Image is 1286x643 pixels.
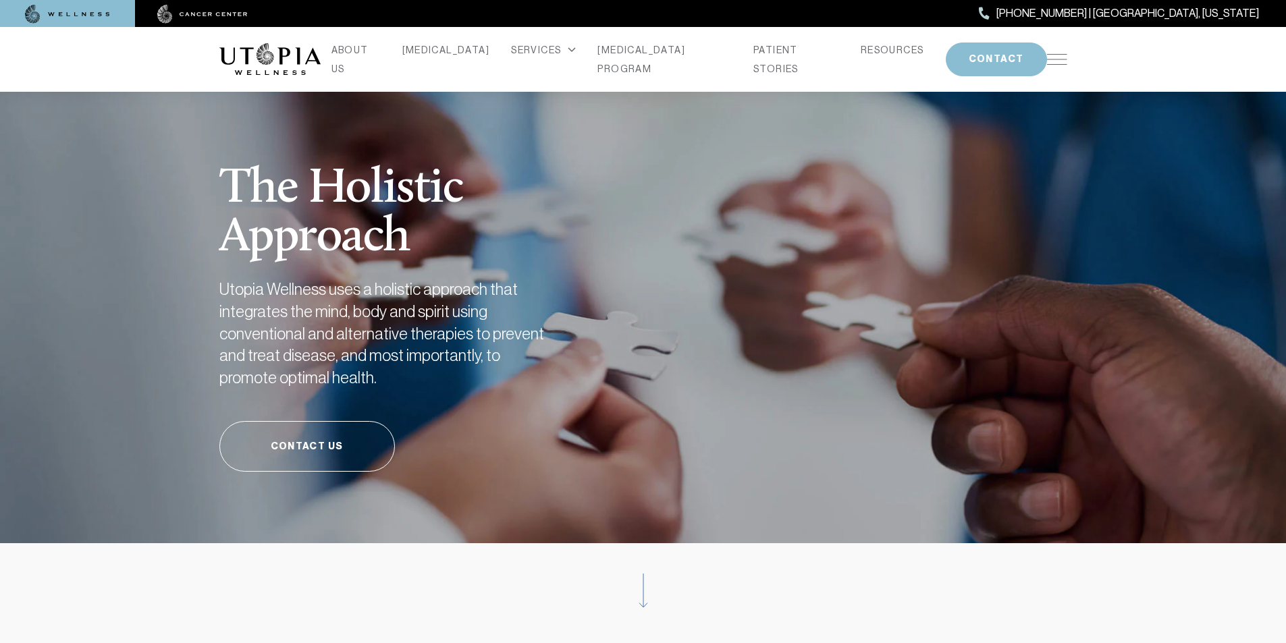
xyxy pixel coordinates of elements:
a: [PHONE_NUMBER] | [GEOGRAPHIC_DATA], [US_STATE] [979,5,1259,22]
div: SERVICES [511,40,576,59]
img: logo [219,43,321,76]
a: [MEDICAL_DATA] PROGRAM [597,40,732,78]
img: cancer center [157,5,248,24]
img: wellness [25,5,110,24]
button: CONTACT [946,43,1047,76]
h1: The Holistic Approach [219,132,618,262]
a: PATIENT STORIES [753,40,839,78]
img: icon-hamburger [1047,54,1067,65]
a: Contact Us [219,421,395,472]
span: [PHONE_NUMBER] | [GEOGRAPHIC_DATA], [US_STATE] [996,5,1259,22]
a: RESOURCES [861,40,924,59]
a: [MEDICAL_DATA] [402,40,490,59]
h2: Utopia Wellness uses a holistic approach that integrates the mind, body and spirit using conventi... [219,279,557,389]
a: ABOUT US [331,40,381,78]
